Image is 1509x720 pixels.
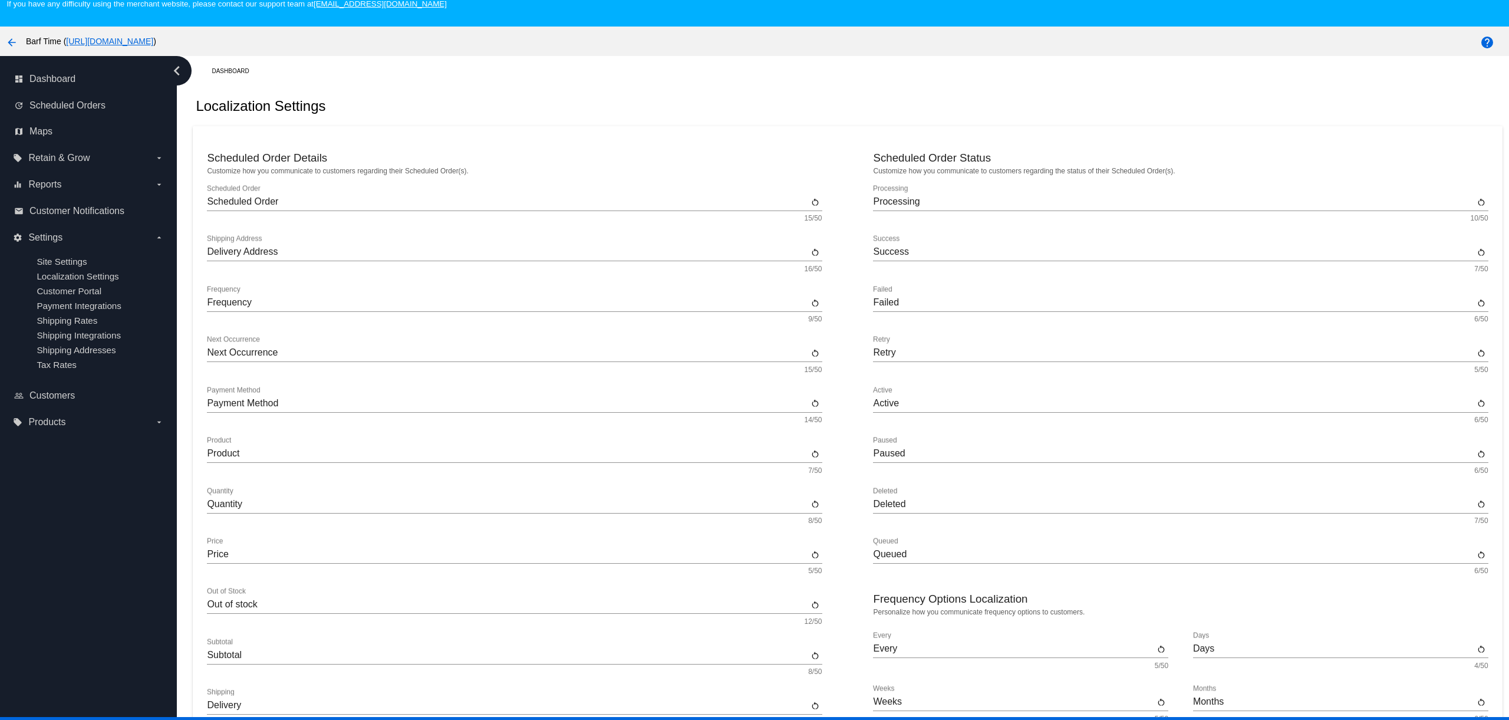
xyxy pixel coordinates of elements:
[873,499,1474,509] input: Deleted
[29,126,52,137] span: Maps
[5,35,19,50] mat-icon: arrow_back
[808,567,822,576] mat-hint: 5/50
[1477,348,1486,359] mat-icon: restart_alt
[1474,547,1488,561] button: Reset to default value
[1474,446,1488,461] button: Reset to default value
[37,271,118,281] a: Localization Settings
[805,618,822,626] mat-hint: 12/50
[1474,517,1488,525] mat-hint: 7/50
[873,152,1488,165] h3: Scheduled Order Status
[207,196,808,207] input: Scheduled Order
[207,599,808,610] input: Out of Stock
[37,330,121,340] a: Shipping Integrations
[28,179,61,190] span: Reports
[1477,247,1486,258] mat-icon: restart_alt
[873,196,1474,207] input: Processing
[1474,416,1488,425] mat-hint: 6/50
[37,286,101,296] span: Customer Portal
[810,600,820,610] mat-icon: restart_alt
[1474,366,1488,374] mat-hint: 5/50
[28,232,62,243] span: Settings
[1474,396,1488,410] button: Reset to default value
[808,315,822,324] mat-hint: 9/50
[1154,695,1168,709] button: Reset to default value
[13,233,22,242] i: settings
[28,153,90,163] span: Retain & Grow
[805,265,822,274] mat-hint: 16/50
[810,298,820,308] mat-icon: restart_alt
[1477,550,1486,560] mat-icon: restart_alt
[37,360,77,370] a: Tax Rates
[808,598,822,612] button: Reset to default value
[1474,315,1488,324] mat-hint: 6/50
[1474,346,1488,360] button: Reset to default value
[1474,497,1488,511] button: Reset to default value
[808,245,822,259] button: Reset to default value
[810,650,820,661] mat-icon: restart_alt
[810,197,820,208] mat-icon: restart_alt
[805,366,822,374] mat-hint: 15/50
[26,37,156,46] span: Barf Time ( )
[13,180,22,189] i: equalizer
[810,499,820,509] mat-icon: restart_alt
[37,345,116,355] a: Shipping Addresses
[37,315,97,326] a: Shipping Rates
[808,517,822,525] mat-hint: 8/50
[14,96,164,115] a: update Scheduled Orders
[1157,697,1166,708] mat-icon: restart_alt
[167,61,186,80] i: chevron_left
[808,668,822,676] mat-hint: 8/50
[1474,295,1488,310] button: Reset to default value
[808,295,822,310] button: Reset to default value
[207,650,808,660] input: Subtotal
[810,398,820,409] mat-icon: restart_alt
[1157,644,1166,655] mat-icon: restart_alt
[1474,467,1488,475] mat-hint: 6/50
[1474,567,1488,576] mat-hint: 6/50
[154,417,164,427] i: arrow_drop_down
[1477,644,1486,655] mat-icon: restart_alt
[873,608,1488,616] p: Personalize how you communicate frequency options to customers.
[207,347,808,358] input: Next Occurrence
[808,699,822,713] button: Reset to default value
[808,648,822,662] button: Reset to default value
[810,348,820,359] mat-icon: restart_alt
[1471,215,1488,223] mat-hint: 10/50
[207,167,822,175] p: Customize how you communicate to customers regarding their Scheduled Order(s).
[810,247,820,258] mat-icon: restart_alt
[1480,35,1494,50] mat-icon: help
[873,167,1488,175] p: Customize how you communicate to customers regarding the status of their Scheduled Order(s).
[1474,642,1488,656] button: Reset to default value
[14,127,24,136] i: map
[207,549,808,560] input: Price
[1477,298,1486,308] mat-icon: restart_alt
[1477,499,1486,509] mat-icon: restart_alt
[13,417,22,427] i: local_offer
[14,122,164,141] a: map Maps
[1477,197,1486,208] mat-icon: restart_alt
[14,74,24,84] i: dashboard
[207,448,808,459] input: Product
[207,152,822,165] h3: Scheduled Order Details
[1154,642,1168,656] button: Reset to default value
[212,62,259,80] a: Dashboard
[1474,245,1488,259] button: Reset to default value
[1474,662,1488,670] mat-hint: 4/50
[37,301,121,311] a: Payment Integrations
[808,446,822,461] button: Reset to default value
[873,593,1488,606] h3: Frequency Options Localization
[37,257,87,267] a: Site Settings
[1474,695,1488,709] button: Reset to default value
[805,416,822,425] mat-hint: 14/50
[14,70,164,88] a: dashboard Dashboard
[207,499,808,509] input: Quantity
[1474,265,1488,274] mat-hint: 7/50
[808,396,822,410] button: Reset to default value
[808,195,822,209] button: Reset to default value
[805,215,822,223] mat-hint: 15/50
[196,98,325,114] h2: Localization Settings
[66,37,153,46] a: [URL][DOMAIN_NAME]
